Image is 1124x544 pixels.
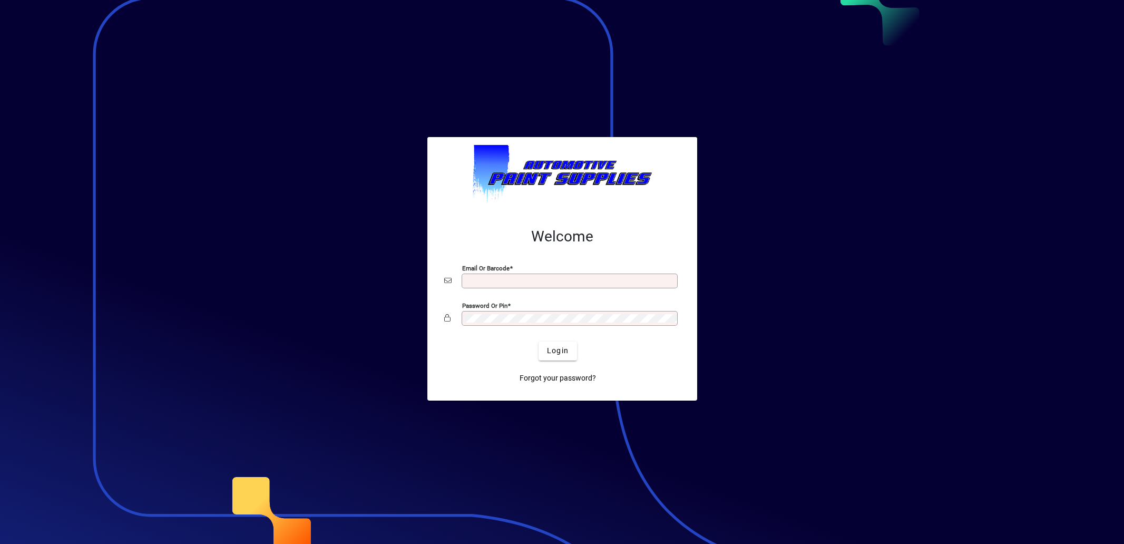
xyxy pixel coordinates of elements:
button: Login [539,342,577,361]
mat-label: Password or Pin [462,302,507,309]
h2: Welcome [444,228,680,246]
span: Login [547,345,569,356]
mat-label: Email or Barcode [462,264,510,271]
span: Forgot your password? [520,373,596,384]
a: Forgot your password? [515,369,600,388]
